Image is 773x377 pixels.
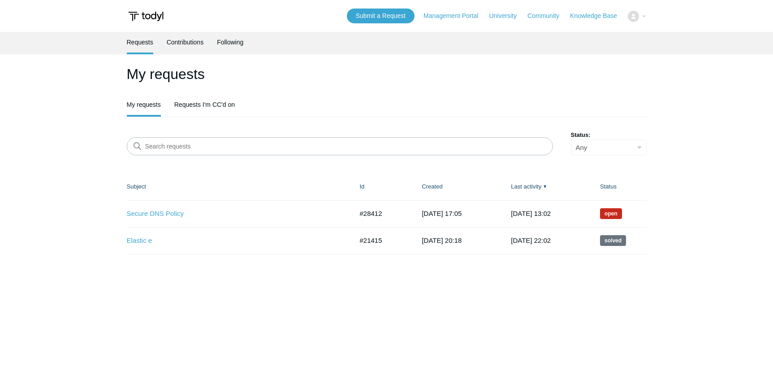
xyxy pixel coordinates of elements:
img: Todyl Support Center Help Center home page [127,8,165,25]
th: Subject [127,173,351,200]
span: We are working on a response for you [600,208,622,219]
a: Knowledge Base [570,11,626,21]
a: Requests I'm CC'd on [174,94,235,115]
td: #28412 [351,200,413,227]
a: Submit a Request [347,9,415,23]
input: Search requests [127,137,553,155]
a: Secure DNS Policy [127,209,340,219]
span: This request has been solved [600,235,626,246]
td: #21415 [351,227,413,254]
span: ▼ [543,183,547,190]
th: Id [351,173,413,200]
a: Requests [127,32,153,53]
label: Status: [571,131,647,140]
time: 2025-09-26T13:02:02+00:00 [511,210,551,217]
a: Community [527,11,568,21]
th: Status [591,173,646,200]
a: Management Portal [423,11,487,21]
time: 2025-09-25T17:05:38+00:00 [422,210,462,217]
a: Last activity▼ [511,183,541,190]
a: Contributions [167,32,204,53]
time: 2024-12-16T22:02:55+00:00 [511,237,551,244]
a: Following [217,32,243,53]
a: University [489,11,525,21]
a: My requests [127,94,161,115]
a: Created [422,183,442,190]
h1: My requests [127,63,647,85]
a: Elastic e [127,236,340,246]
time: 2024-11-15T20:18:29+00:00 [422,237,462,244]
